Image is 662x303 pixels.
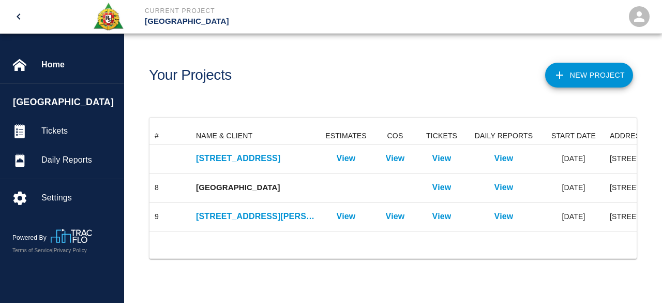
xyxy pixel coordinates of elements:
[545,63,633,88] button: New Project
[13,95,118,109] span: [GEOGRAPHIC_DATA]
[337,210,356,223] a: View
[12,248,52,253] a: Terms of Service
[196,152,315,165] a: [STREET_ADDRESS]
[432,181,452,194] a: View
[494,210,514,223] a: View
[494,152,514,165] a: View
[196,210,315,223] a: [STREET_ADDRESS][PERSON_NAME]
[386,210,405,223] a: View
[145,16,387,27] p: [GEOGRAPHIC_DATA]
[320,127,372,144] div: ESTIMATES
[145,6,387,16] p: Current Project
[494,181,514,194] a: View
[54,248,87,253] a: Privacy Policy
[52,248,54,253] span: |
[41,154,115,166] span: Daily Reports
[372,127,418,144] div: COS
[6,4,31,29] button: open drawer
[432,152,452,165] a: View
[475,127,533,144] div: DAILY REPORTS
[543,145,605,174] div: [DATE]
[12,233,51,242] p: Powered By
[432,210,452,223] a: View
[325,127,367,144] div: ESTIMATES
[610,127,645,144] div: ADDRESS
[149,127,191,144] div: #
[387,127,403,144] div: COS
[543,203,605,232] div: [DATE]
[93,2,124,31] img: Roger & Sons Concrete
[418,127,465,144] div: TICKETS
[51,229,92,243] img: TracFlo
[191,127,320,144] div: NAME & CLIENT
[41,125,115,137] span: Tickets
[149,67,232,84] h1: Your Projects
[543,174,605,203] div: [DATE]
[41,192,115,204] span: Settings
[610,253,662,303] iframe: Chat Widget
[155,211,159,222] div: 9
[465,127,543,144] div: DAILY REPORTS
[337,152,356,165] a: View
[196,127,252,144] div: NAME & CLIENT
[155,182,159,193] div: 8
[196,182,315,194] p: [GEOGRAPHIC_DATA]
[426,127,457,144] div: TICKETS
[543,127,605,144] div: START DATE
[551,127,596,144] div: START DATE
[155,127,159,144] div: #
[386,152,405,165] a: View
[41,59,115,71] span: Home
